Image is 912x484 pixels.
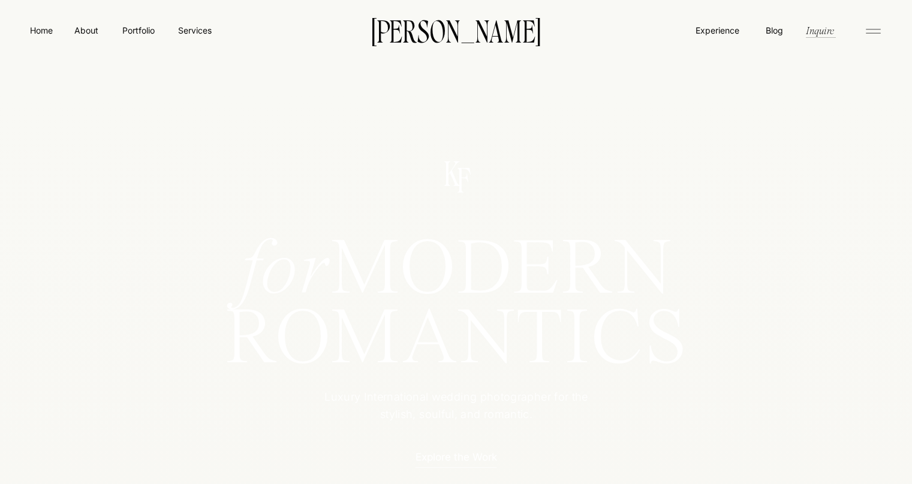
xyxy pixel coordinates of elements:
[240,233,330,311] i: for
[447,163,480,194] p: F
[181,306,732,372] h1: ROMANTICS
[694,24,741,37] a: Experience
[353,17,559,43] a: [PERSON_NAME]
[763,24,785,36] a: Blog
[404,450,509,462] a: Explore the Work
[177,24,212,37] a: Services
[117,24,159,37] a: Portfolio
[435,157,468,187] p: K
[28,24,55,37] a: Home
[73,24,100,36] a: About
[181,237,732,294] h1: MODERN
[805,23,835,37] a: Inquire
[307,389,606,424] p: Luxury International wedding photographer for the stylish, soulful, and romantic.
